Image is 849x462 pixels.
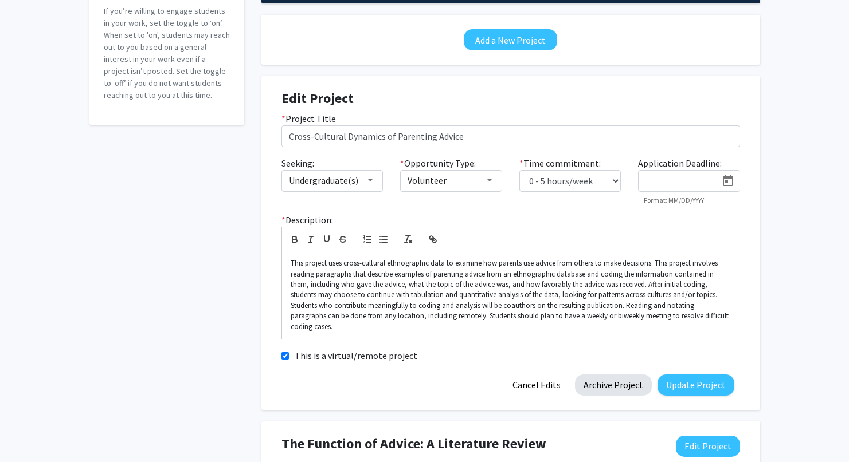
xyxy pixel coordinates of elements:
[644,196,704,204] mat-hint: Format: MM/DD/YYYY
[575,374,652,396] button: Archive Project
[281,156,314,170] label: Seeking:
[104,5,230,101] p: If you’re willing to engage students in your work, set the toggle to ‘on’. When set to 'on', stud...
[289,175,358,186] span: Undergraduate(s)
[9,410,49,453] iframe: Chat
[504,374,569,396] button: Cancel Edits
[295,349,417,362] label: This is a virtual/remote project
[638,156,722,170] label: Application Deadline:
[408,175,447,186] span: Volunteer
[717,171,740,191] button: Open calendar
[281,436,658,452] h4: The Function of Advice: A Literature Review
[281,213,333,227] label: Description:
[676,436,740,457] button: Edit Project
[400,156,476,170] label: Opportunity Type:
[281,112,336,125] label: Project Title
[464,29,557,50] button: Add a New Project
[519,156,601,170] label: Time commitment:
[281,89,354,107] strong: Edit Project
[658,374,734,396] button: Update Project
[291,258,731,332] p: This project uses cross-cultural ethnographic data to examine how parents use advice from others ...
